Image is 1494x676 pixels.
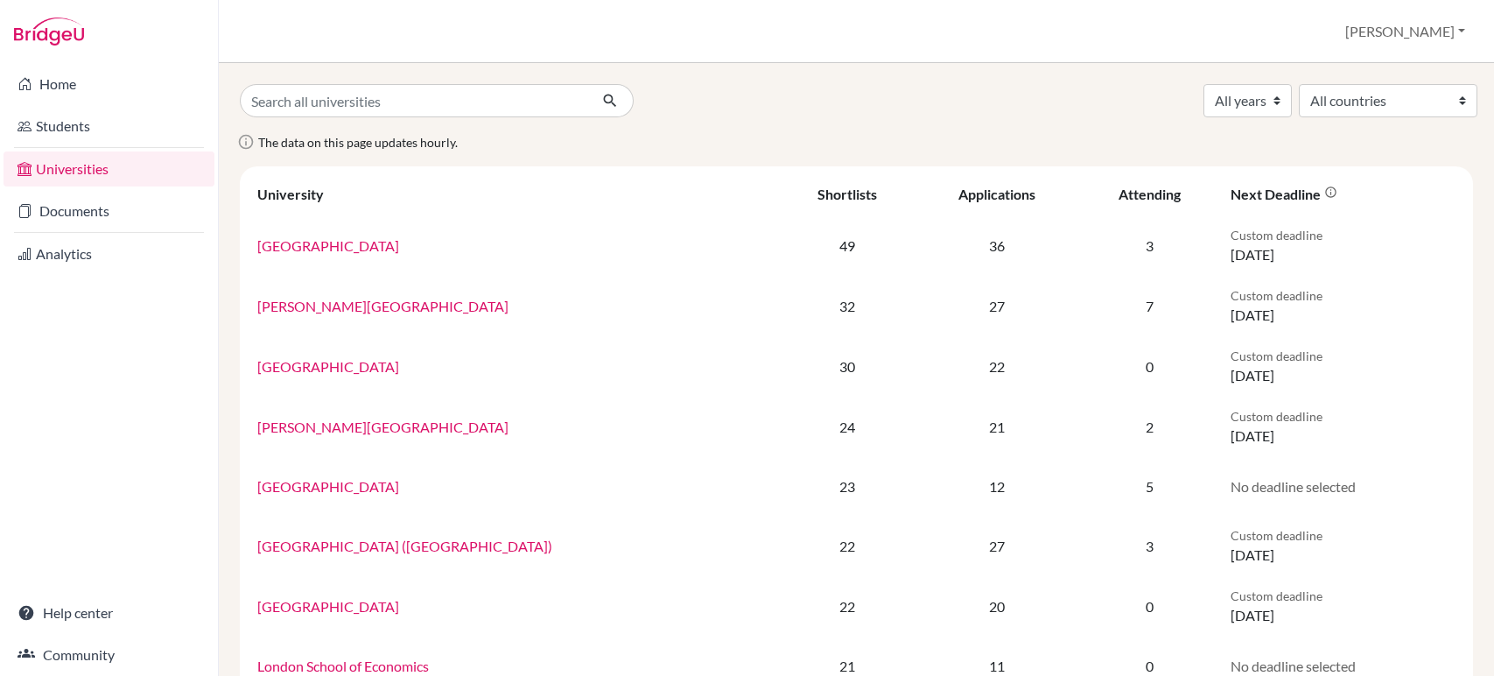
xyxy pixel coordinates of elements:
[779,276,915,336] td: 32
[915,397,1080,457] td: 21
[258,135,458,150] span: The data on this page updates hourly.
[257,478,399,495] a: [GEOGRAPHIC_DATA]
[4,236,214,271] a: Analytics
[915,457,1080,516] td: 12
[915,276,1080,336] td: 27
[4,595,214,630] a: Help center
[817,186,877,202] div: Shortlists
[1231,526,1455,545] p: Custom deadline
[1220,516,1466,576] td: [DATE]
[1231,478,1356,495] span: No deadline selected
[1080,276,1220,336] td: 7
[958,186,1035,202] div: Applications
[915,516,1080,576] td: 27
[1080,457,1220,516] td: 5
[1231,407,1455,426] p: Custom deadline
[1220,215,1466,276] td: [DATE]
[1220,576,1466,637] td: [DATE]
[1080,576,1220,637] td: 0
[1220,397,1466,457] td: [DATE]
[1231,286,1455,305] p: Custom deadline
[257,419,509,435] a: [PERSON_NAME][GEOGRAPHIC_DATA]
[4,109,214,144] a: Students
[257,358,399,375] a: [GEOGRAPHIC_DATA]
[240,84,588,117] input: Search all universities
[1080,215,1220,276] td: 3
[1231,347,1455,365] p: Custom deadline
[257,538,552,554] a: [GEOGRAPHIC_DATA] ([GEOGRAPHIC_DATA])
[247,173,779,215] th: University
[14,18,84,46] img: Bridge-U
[1337,15,1473,48] button: [PERSON_NAME]
[257,298,509,314] a: [PERSON_NAME][GEOGRAPHIC_DATA]
[1231,226,1455,244] p: Custom deadline
[4,194,214,229] a: Documents
[1231,186,1337,202] div: Next deadline
[1080,336,1220,397] td: 0
[4,151,214,187] a: Universities
[257,658,429,674] a: London School of Economics
[779,576,915,637] td: 22
[1080,516,1220,576] td: 3
[779,397,915,457] td: 24
[779,215,915,276] td: 49
[915,336,1080,397] td: 22
[1231,587,1455,605] p: Custom deadline
[257,598,399,615] a: [GEOGRAPHIC_DATA]
[1119,186,1181,202] div: Attending
[1080,397,1220,457] td: 2
[915,215,1080,276] td: 36
[779,336,915,397] td: 30
[4,637,214,672] a: Community
[915,576,1080,637] td: 20
[1231,658,1356,674] span: No deadline selected
[1220,276,1466,336] td: [DATE]
[779,457,915,516] td: 23
[779,516,915,576] td: 22
[257,237,399,254] a: [GEOGRAPHIC_DATA]
[1220,336,1466,397] td: [DATE]
[4,67,214,102] a: Home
